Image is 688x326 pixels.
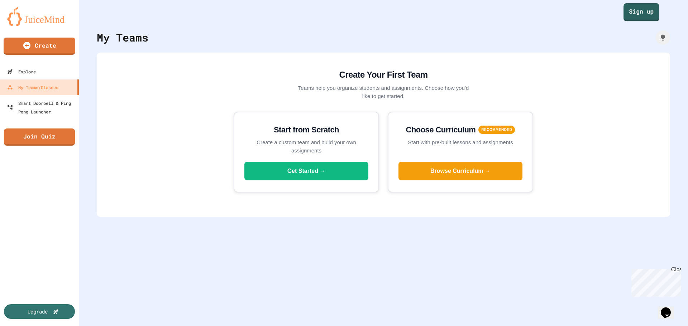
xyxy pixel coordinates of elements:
a: Create [4,38,75,55]
iframe: chat widget [629,266,681,297]
img: logo-orange.svg [7,7,72,26]
span: RECOMMENDED [478,126,515,134]
p: Start with pre-built lessons and assignments [398,138,522,147]
iframe: chat widget [658,297,681,319]
h3: Choose Curriculum [406,124,476,136]
a: Join Quiz [4,128,75,146]
div: My Teams [97,29,148,45]
p: Create a custom team and build your own assignments [244,138,368,155]
div: Chat with us now!Close [3,3,49,45]
div: Upgrade [28,308,48,315]
div: How it works [656,30,670,45]
h3: Start from Scratch [244,124,368,136]
div: My Teams/Classes [7,83,58,92]
button: Browse Curriculum → [398,162,522,180]
a: Sign up [623,3,659,21]
div: Smart Doorbell & Ping Pong Launcher [7,99,76,116]
div: Explore [7,67,36,76]
h2: Create Your First Team [297,68,469,81]
p: Teams help you organize students and assignments. Choose how you'd like to get started. [297,84,469,100]
button: Get Started → [244,162,368,180]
